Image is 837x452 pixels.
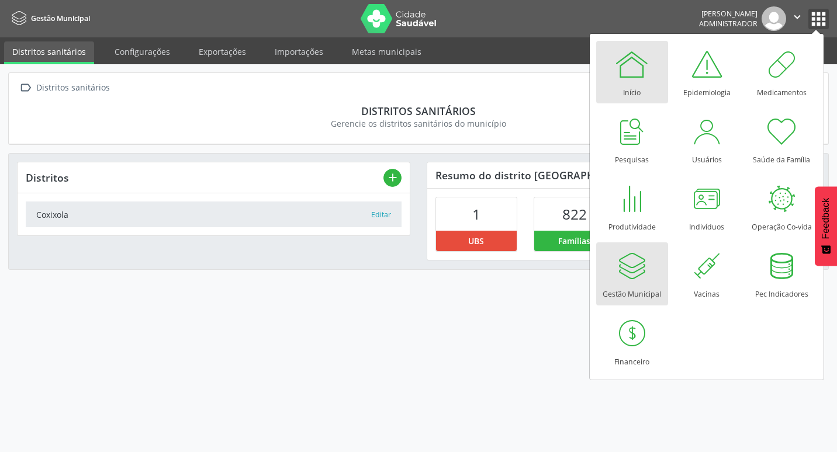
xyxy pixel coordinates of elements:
div: Resumo do distrito [GEOGRAPHIC_DATA] [427,162,819,188]
span: Famílias [558,235,590,247]
a: Medicamentos [746,41,818,103]
button: Feedback - Mostrar pesquisa [815,186,837,266]
a: Gestão Municipal [596,242,668,305]
div: Distritos sanitários [25,105,812,117]
a: Pesquisas [596,108,668,171]
a: Indivíduos [671,175,743,238]
img: img [762,6,786,31]
a: Gestão Municipal [8,9,90,28]
span: Administrador [699,19,758,29]
span: UBS [468,235,484,247]
span: Feedback [821,198,831,239]
div: Gerencie os distritos sanitários do município [25,117,812,130]
div: Coxixola [36,208,371,221]
a: Vacinas [671,242,743,305]
a: Produtividade [596,175,668,238]
button: add [383,169,402,187]
div: Distritos [26,171,383,184]
a: Financeiro [596,310,668,373]
div: Distritos sanitários [34,79,112,96]
a: Usuários [671,108,743,171]
button:  [786,6,808,31]
a: Configurações [106,41,178,62]
a:  Distritos sanitários [17,79,112,96]
i: add [386,171,399,184]
a: Epidemiologia [671,41,743,103]
a: Exportações [191,41,254,62]
button: apps [808,9,829,29]
a: Pec Indicadores [746,242,818,305]
a: Início [596,41,668,103]
span: Gestão Municipal [31,13,90,23]
span: 1 [472,204,480,224]
button: Editar [371,209,392,221]
div: [PERSON_NAME] [699,9,758,19]
a: Coxixola Editar [26,201,402,227]
a: Metas municipais [344,41,430,62]
span: 822 [562,204,587,224]
a: Saúde da Família [746,108,818,171]
i:  [17,79,34,96]
a: Distritos sanitários [4,41,94,64]
a: Importações [267,41,331,62]
i:  [791,11,804,23]
a: Operação Co-vida [746,175,818,238]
